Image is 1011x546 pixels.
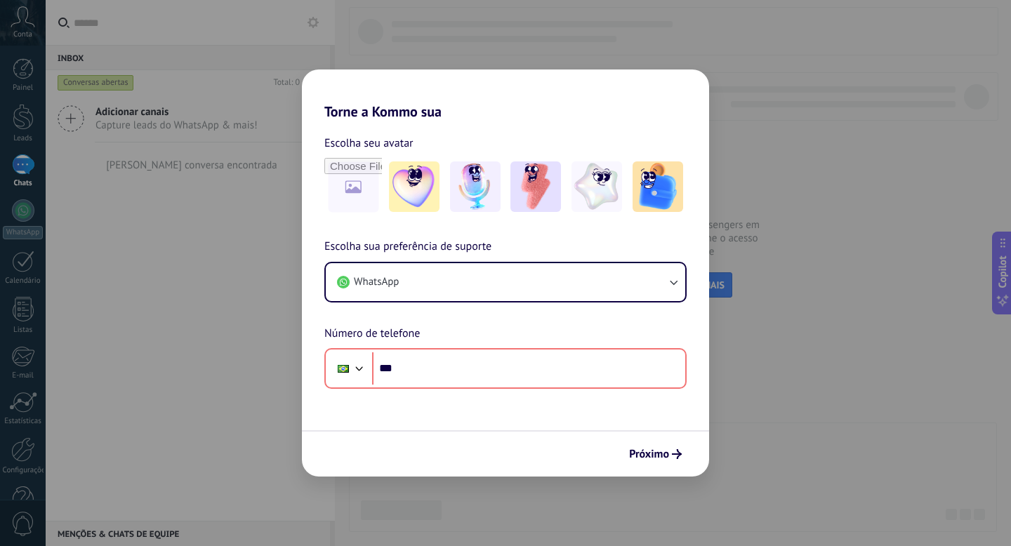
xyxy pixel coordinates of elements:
span: Próximo [629,449,669,459]
img: -1.jpeg [389,161,440,212]
span: WhatsApp [354,275,399,289]
div: Brazil: + 55 [330,354,357,383]
span: Escolha sua preferência de suporte [324,238,491,256]
h2: Torne a Kommo sua [302,69,709,120]
button: Próximo [623,442,688,466]
button: WhatsApp [326,263,685,301]
img: -5.jpeg [633,161,683,212]
img: -4.jpeg [571,161,622,212]
span: Escolha seu avatar [324,134,414,152]
img: -3.jpeg [510,161,561,212]
span: Número de telefone [324,325,420,343]
img: -2.jpeg [450,161,501,212]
